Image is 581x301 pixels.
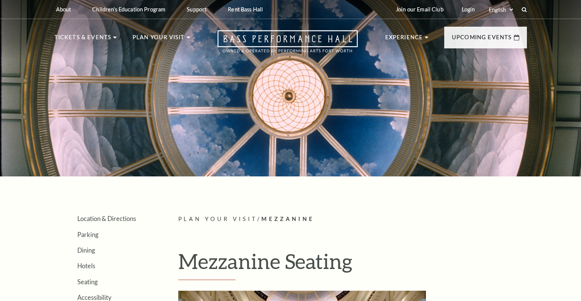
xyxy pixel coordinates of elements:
span: Plan Your Visit [178,216,258,222]
p: Rent Bass Hall [228,6,263,13]
select: Select: [487,6,514,13]
a: Accessibility [77,294,111,301]
p: Tickets & Events [54,33,112,46]
p: Upcoming Events [452,33,512,46]
p: Children's Education Program [92,6,165,13]
span: Mezzanine [261,216,314,222]
p: Plan Your Visit [133,33,185,46]
a: Dining [77,247,95,254]
a: Parking [77,231,98,238]
p: / [178,215,527,224]
a: Location & Directions [77,215,136,222]
p: Experience [385,33,423,46]
a: Seating [77,278,98,285]
p: Support [187,6,206,13]
p: About [56,6,71,13]
h1: Mezzanine Seating [178,249,527,280]
a: Hotels [77,262,95,269]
